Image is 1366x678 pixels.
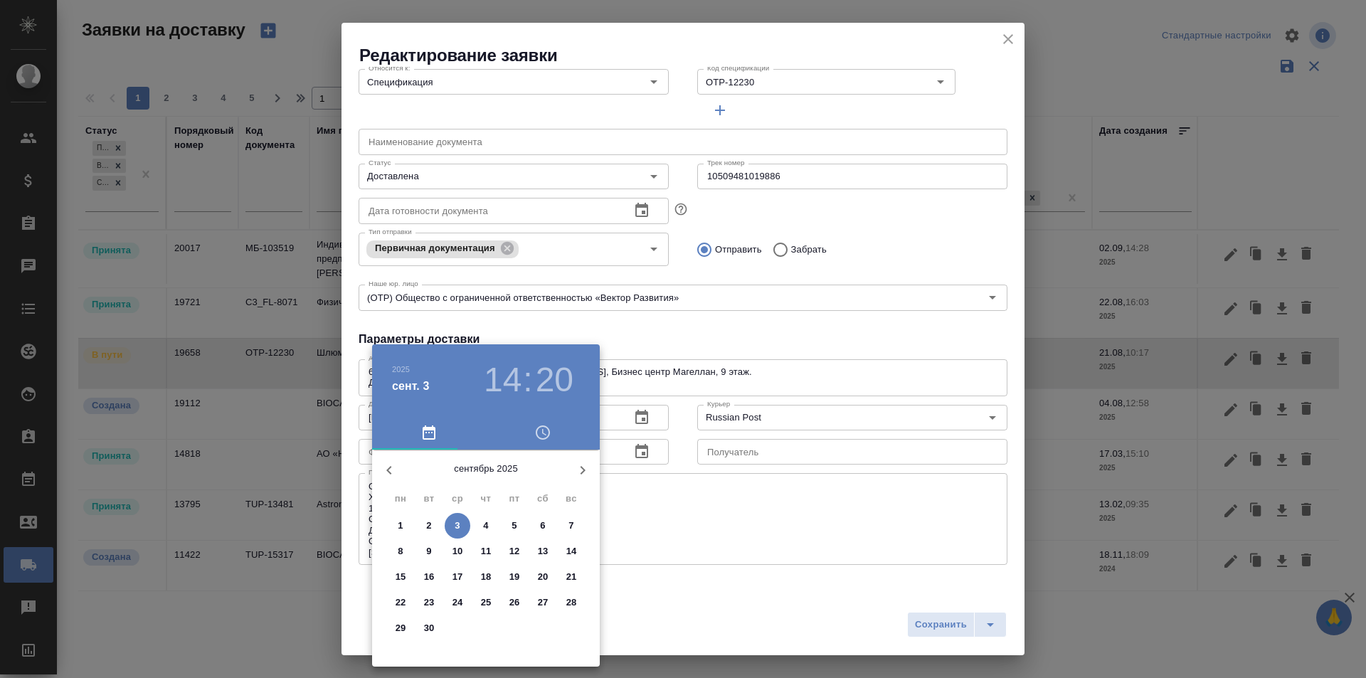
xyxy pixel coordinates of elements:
button: 20 [530,564,556,590]
button: 22 [388,590,413,615]
button: 17 [445,564,470,590]
button: 9 [416,539,442,564]
button: 11 [473,539,499,564]
p: 6 [540,519,545,533]
button: сент. 3 [392,378,430,395]
span: вт [416,492,442,506]
button: 14 [484,360,521,400]
span: пт [502,492,527,506]
button: 16 [416,564,442,590]
button: 3 [445,513,470,539]
button: 10 [445,539,470,564]
p: 23 [424,595,435,610]
p: 15 [396,570,406,584]
button: 2 [416,513,442,539]
button: 19 [502,564,527,590]
span: пн [388,492,413,506]
p: 7 [568,519,573,533]
button: 27 [530,590,556,615]
p: 24 [452,595,463,610]
p: 1 [398,519,403,533]
p: 17 [452,570,463,584]
span: вс [558,492,584,506]
p: 21 [566,570,577,584]
button: 8 [388,539,413,564]
p: 5 [512,519,517,533]
button: 26 [502,590,527,615]
button: 15 [388,564,413,590]
p: 29 [396,621,406,635]
p: 16 [424,570,435,584]
p: 18 [481,570,492,584]
p: 9 [426,544,431,558]
button: 30 [416,615,442,641]
button: 2025 [392,365,410,374]
span: чт [473,492,499,506]
button: 28 [558,590,584,615]
p: 27 [538,595,549,610]
p: 10 [452,544,463,558]
button: 25 [473,590,499,615]
p: 28 [566,595,577,610]
button: 14 [558,539,584,564]
p: 30 [424,621,435,635]
button: 13 [530,539,556,564]
p: 11 [481,544,492,558]
p: 14 [566,544,577,558]
p: 2 [426,519,431,533]
button: 24 [445,590,470,615]
button: 18 [473,564,499,590]
button: 12 [502,539,527,564]
p: 19 [509,570,520,584]
button: 29 [388,615,413,641]
p: 3 [455,519,460,533]
p: 4 [483,519,488,533]
p: 20 [538,570,549,584]
p: 26 [509,595,520,610]
button: 23 [416,590,442,615]
span: сб [530,492,556,506]
button: 6 [530,513,556,539]
button: 20 [536,360,573,400]
p: 22 [396,595,406,610]
h3: : [523,360,532,400]
p: 13 [538,544,549,558]
p: сентябрь 2025 [406,462,566,476]
button: 4 [473,513,499,539]
p: 12 [509,544,520,558]
span: ср [445,492,470,506]
button: 1 [388,513,413,539]
p: 25 [481,595,492,610]
button: 21 [558,564,584,590]
p: 8 [398,544,403,558]
button: 5 [502,513,527,539]
button: 7 [558,513,584,539]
